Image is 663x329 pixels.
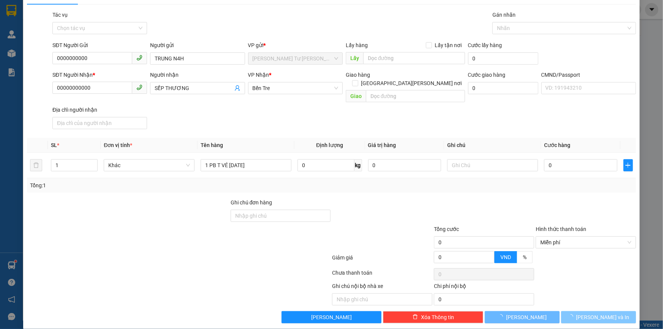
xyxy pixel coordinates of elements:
[136,55,142,61] span: phone
[358,79,465,87] span: [GEOGRAPHIC_DATA][PERSON_NAME] nơi
[253,53,338,64] span: Ngã Tư Huyện
[366,90,465,102] input: Dọc đường
[34,41,72,46] span: 16:04:20 [DATE]
[30,159,42,171] button: delete
[253,82,338,94] span: Bến Tre
[332,282,432,293] div: Ghi chú nội bộ nhà xe
[434,226,459,232] span: Tổng cước
[346,90,366,102] span: Giao
[500,254,511,260] span: VND
[40,47,71,53] span: 0986155022
[248,41,343,49] div: VP gửi
[536,226,586,232] label: Hình thức thanh toán
[576,313,630,321] span: [PERSON_NAME] và In
[492,12,516,18] label: Gán nhãn
[33,4,96,9] span: [PERSON_NAME] [PERSON_NAME]
[30,181,256,190] div: Tổng: 1
[2,41,33,46] span: Ngày/ giờ gửi:
[52,41,147,49] div: SĐT Người Gửi
[434,282,534,293] div: Chi phí nội bộ
[363,52,465,64] input: Dọc đường
[16,34,62,40] span: DŨNG-
[346,72,370,78] span: Giao hàng
[316,142,343,148] span: Định lượng
[561,311,636,323] button: [PERSON_NAME] và In
[231,210,331,222] input: Ghi chú đơn hàng
[2,34,62,40] span: N.gửi:
[506,313,547,321] span: [PERSON_NAME]
[413,314,418,320] span: delete
[136,84,142,90] span: phone
[201,159,291,171] input: VD: Bàn, Ghế
[421,313,454,321] span: Xóa Thông tin
[2,3,96,9] span: 18:25-
[16,3,96,9] span: [DATE]-
[498,314,506,320] span: loading
[31,34,62,40] span: 0962848953
[354,159,362,171] span: kg
[201,142,223,148] span: Tên hàng
[248,72,269,78] span: VP Nhận
[444,138,541,153] th: Ghi chú
[311,313,352,321] span: [PERSON_NAME]
[20,47,40,53] span: BA SƠN-
[623,159,633,171] button: plus
[234,85,241,91] span: user-add
[2,47,71,53] span: N.nhận:
[368,142,396,148] span: Giá trị hàng
[332,253,434,267] div: Giảm giá
[432,41,465,49] span: Lấy tận nơi
[368,159,441,171] input: 0
[447,159,538,171] input: Ghi Chú
[282,311,382,323] button: [PERSON_NAME]
[231,199,272,206] label: Ghi chú đơn hàng
[568,314,576,320] span: loading
[45,17,87,25] span: SG10253317
[468,42,502,48] label: Cước lấy hàng
[541,71,636,79] div: CMND/Passport
[23,53,100,62] span: 1 TÚI VẢI NP 2KG ( ĐA )
[468,82,538,94] input: Cước giao hàng
[624,162,633,168] span: plus
[332,269,434,282] div: Chưa thanh toán
[27,17,87,25] strong: MĐH:
[108,160,190,171] span: Khác
[540,237,631,248] span: Miễn phí
[150,71,245,79] div: Người nhận
[346,42,368,48] span: Lấy hàng
[37,10,77,16] strong: PHIẾU TRẢ HÀNG
[51,142,57,148] span: SL
[523,254,527,260] span: %
[468,72,506,78] label: Cước giao hàng
[52,71,147,79] div: SĐT Người Nhận
[2,55,100,61] span: Tên hàng:
[332,293,432,305] input: Nhập ghi chú
[544,142,570,148] span: Cước hàng
[485,311,560,323] button: [PERSON_NAME]
[468,52,538,65] input: Cước lấy hàng
[104,142,132,148] span: Đơn vị tính
[52,12,68,18] label: Tác vụ
[52,106,147,114] div: Địa chỉ người nhận
[52,117,147,129] input: Địa chỉ của người nhận
[383,311,483,323] button: deleteXóa Thông tin
[346,52,363,64] span: Lấy
[150,41,245,49] div: Người gửi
